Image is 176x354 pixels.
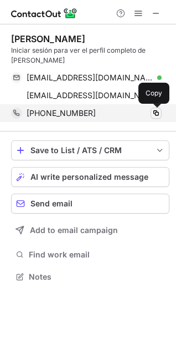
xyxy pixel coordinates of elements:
img: ContactOut v5.3.10 [11,7,77,20]
button: Find work email [11,247,169,262]
div: Save to List / ATS / CRM [30,146,150,155]
span: AI write personalized message [30,173,148,181]
span: [EMAIL_ADDRESS][DOMAIN_NAME] [27,90,153,100]
span: Send email [30,199,73,208]
button: save-profile-one-click [11,140,169,160]
span: Add to email campaign [30,226,118,235]
button: AI write personalized message [11,167,169,187]
button: Send email [11,194,169,214]
div: Iniciar sesión para ver el perfil completo de [PERSON_NAME] [11,45,169,65]
button: Add to email campaign [11,220,169,240]
span: Find work email [29,250,165,260]
button: Notes [11,269,169,285]
span: [EMAIL_ADDRESS][DOMAIN_NAME] [27,73,153,83]
span: [PHONE_NUMBER] [27,108,96,118]
span: Notes [29,272,165,282]
div: [PERSON_NAME] [11,33,85,44]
